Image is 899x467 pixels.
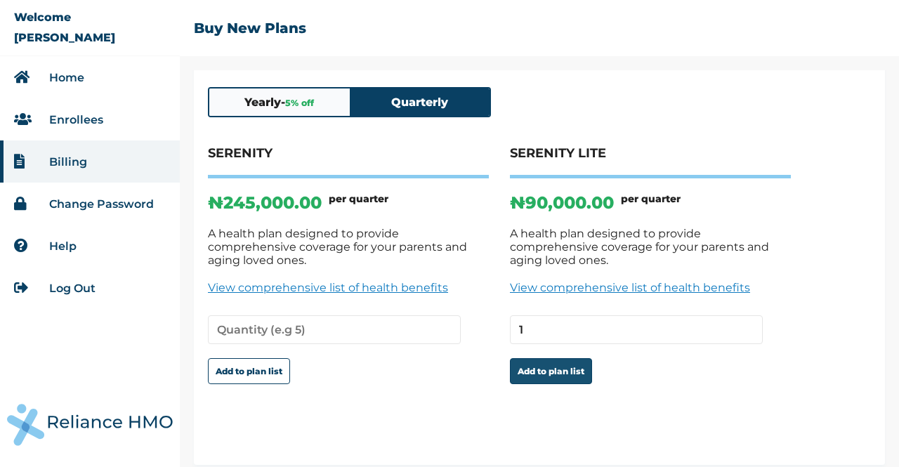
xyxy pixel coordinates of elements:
a: Help [49,239,77,253]
span: 5 % off [285,98,314,108]
button: Add to plan list [510,358,592,384]
a: Billing [49,155,87,169]
p: ₦ 90,000.00 [510,192,614,213]
a: Log Out [49,282,96,295]
button: Add to plan list [208,358,290,384]
p: [PERSON_NAME] [14,31,115,44]
button: Quarterly [350,88,490,116]
h2: Buy New Plans [194,20,306,37]
a: Home [49,71,84,84]
p: Welcome [14,11,71,24]
input: Quantity (e.g 5) [510,315,763,344]
img: RelianceHMO's Logo [7,404,173,446]
a: Enrollees [49,113,103,126]
h4: SERENITY [208,145,489,178]
a: View comprehensive list of health benefits [510,281,791,294]
input: Quantity (e.g 5) [208,315,461,344]
h6: per quarter [329,192,388,213]
h6: per quarter [621,192,681,213]
p: A health plan designed to provide comprehensive coverage for your parents and aging loved ones. [510,227,791,267]
p: A health plan designed to provide comprehensive coverage for your parents and aging loved ones. [208,227,489,267]
p: ₦ 245,000.00 [208,192,322,213]
a: View comprehensive list of health benefits [208,281,489,294]
button: Yearly-5% off [209,88,350,116]
a: Change Password [49,197,154,211]
h4: SERENITY LITE [510,145,791,178]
